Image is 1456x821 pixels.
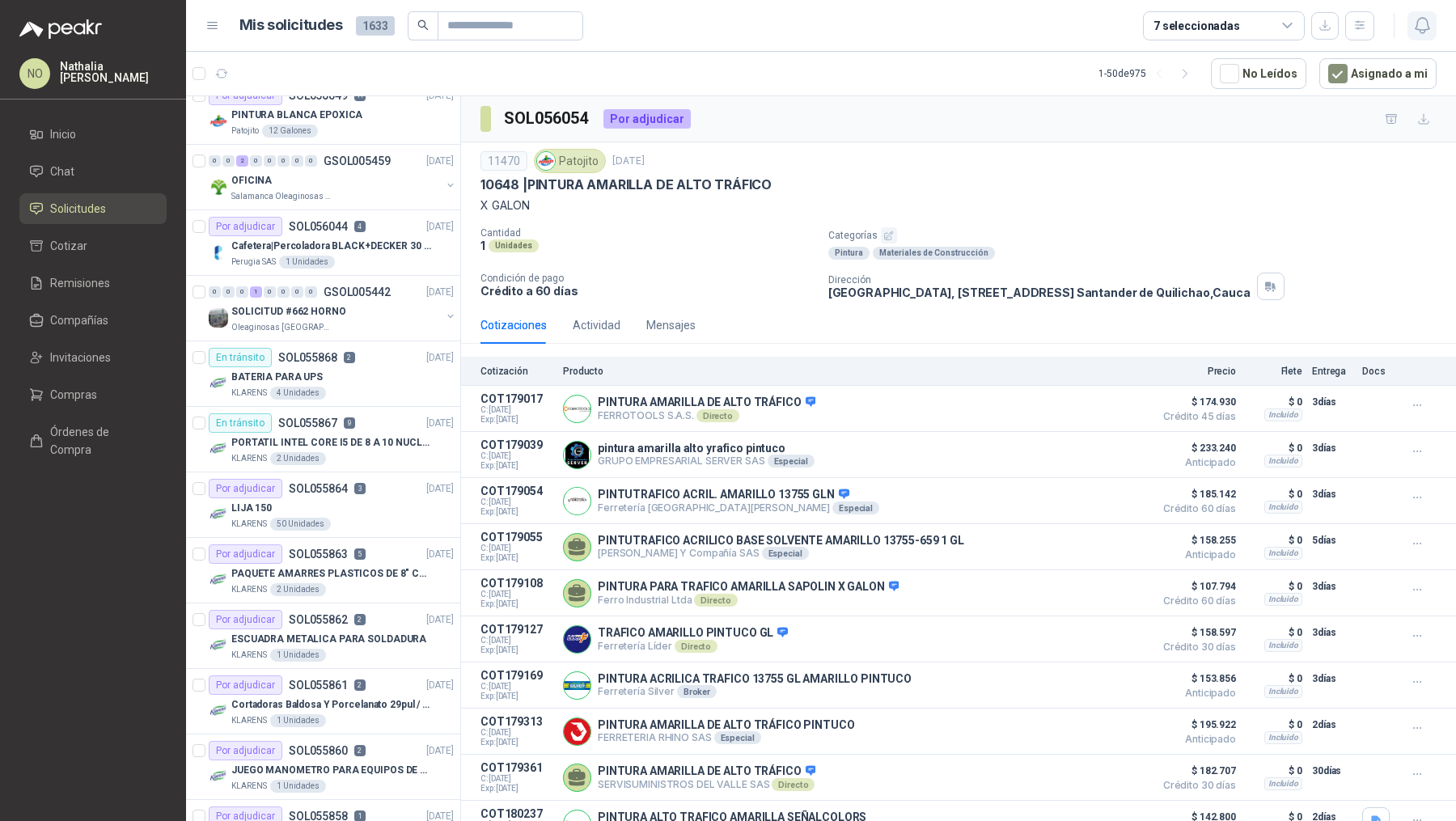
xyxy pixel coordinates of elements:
a: Por adjudicarSOL0560444[DATE] Company LogoCafetera|Percoladora BLACK+DECKER 30 Tazas CMU3000 Plat... [186,210,460,276]
a: Por adjudicarSOL0558612[DATE] Company LogoCortadoras Baldosa Y Porcelanato 29pul / 74cm - Truper ... [186,669,460,734]
p: LIJA 150 [231,501,272,516]
img: Company Logo [564,672,590,699]
p: Ferretería [GEOGRAPHIC_DATA][PERSON_NAME] [598,501,879,514]
p: [GEOGRAPHIC_DATA], [STREET_ADDRESS] Santander de Quilichao , Cauca [828,286,1251,299]
div: Mensajes [646,316,696,334]
p: SOL055860 [289,745,348,756]
p: KLARENS [231,518,267,531]
span: Crédito 30 días [1155,781,1236,790]
span: Exp: [DATE] [480,645,553,655]
p: 3 días [1312,669,1352,688]
div: 0 [291,286,303,298]
h1: Mis solicitudes [239,14,343,37]
div: 0 [277,155,290,167]
div: Incluido [1264,777,1302,790]
p: ESCUADRA METALICA PARA SOLDADURA [231,632,426,647]
p: Flete [1246,366,1302,377]
div: Por adjudicar [209,544,282,564]
p: SOL055868 [278,352,337,363]
p: SOL055864 [289,483,348,494]
p: Entrega [1312,366,1352,377]
p: Crédito a 60 días [480,284,815,298]
div: Por adjudicar [209,479,282,498]
div: 0 [305,155,317,167]
p: 30 días [1312,761,1352,781]
a: Compras [19,379,167,410]
span: Órdenes de Compra [50,423,151,459]
img: Company Logo [209,505,228,524]
img: Company Logo [564,488,590,514]
div: 0 [277,286,290,298]
span: Anticipado [1155,550,1236,560]
div: 1 [250,286,262,298]
span: $ 182.707 [1155,761,1236,781]
img: Company Logo [564,626,590,653]
p: SERVISUMINISTROS DEL VALLE SAS [598,778,815,791]
p: SOL056049 [289,90,348,101]
p: KLARENS [231,452,267,465]
div: Incluido [1264,408,1302,421]
p: COT179313 [480,715,553,728]
p: [DATE] [426,416,454,431]
div: 1 Unidades [279,256,335,269]
span: C: [DATE] [480,590,553,599]
span: $ 158.597 [1155,623,1236,642]
span: Remisiones [50,274,110,292]
img: Company Logo [209,439,228,459]
div: Pintura [828,247,870,260]
p: SOLICITUD #662 HORNO [231,304,346,320]
p: FERRETERIA RHINO SAS [598,731,854,744]
div: Directo [696,409,739,422]
p: 3 días [1312,485,1352,504]
p: KLARENS [231,714,267,727]
div: 2 Unidades [270,583,326,596]
p: 5 [354,548,366,560]
a: Por adjudicarSOL0558635[DATE] Company LogoPAQUETE AMARRES PLASTICOS DE 8" COLOR NEGROKLARENS2 Uni... [186,538,460,603]
div: Incluido [1264,731,1302,744]
div: Actividad [573,316,620,334]
p: KLARENS [231,780,267,793]
p: COT180237 [480,807,553,820]
div: En tránsito [209,413,272,433]
p: X GALON [480,197,1437,214]
a: Por adjudicarSOL0558643[DATE] Company LogoLIJA 150KLARENS50 Unidades [186,472,460,538]
div: Cotizaciones [480,316,547,334]
div: 11470 [480,151,527,171]
p: Cotización [480,366,553,377]
div: 1 - 50 de 975 [1098,61,1198,87]
p: Cafetera|Percoladora BLACK+DECKER 30 Tazas CMU3000 Plateado [231,239,433,254]
p: [DATE] [426,547,454,562]
span: Compañías [50,311,108,329]
div: Broker [677,685,717,698]
p: 2 [344,352,355,363]
p: 5 días [1312,531,1352,550]
img: Company Logo [564,442,590,468]
p: COT179361 [480,761,553,774]
div: Especial [832,501,879,514]
p: 3 días [1312,438,1352,458]
a: Cotizar [19,231,167,261]
span: Crédito 60 días [1155,596,1236,606]
p: PAQUETE AMARRES PLASTICOS DE 8" COLOR NEGRO [231,566,433,582]
p: Cantidad [480,227,815,239]
span: C: [DATE] [480,497,553,507]
img: Company Logo [209,308,228,328]
p: SOL055863 [289,548,348,560]
div: 1 Unidades [270,780,326,793]
div: 0 [222,286,235,298]
div: Especial [762,547,809,560]
div: NO [19,58,50,89]
div: Directo [772,778,815,791]
a: Compañías [19,305,167,336]
div: Patojito [534,149,606,173]
div: 1 Unidades [270,649,326,662]
p: COT179108 [480,577,553,590]
p: $ 0 [1246,623,1302,642]
img: Company Logo [564,718,590,745]
p: PINTURA BLANCA EPOXICA [231,108,362,123]
img: Company Logo [209,112,228,131]
p: 10648 | PINTURA AMARILLA DE ALTO TRÁFICO [480,176,772,193]
p: $ 0 [1246,577,1302,596]
p: Patojito [231,125,259,138]
p: TRAFICO AMARILLO PINTUCO GL [598,626,788,641]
